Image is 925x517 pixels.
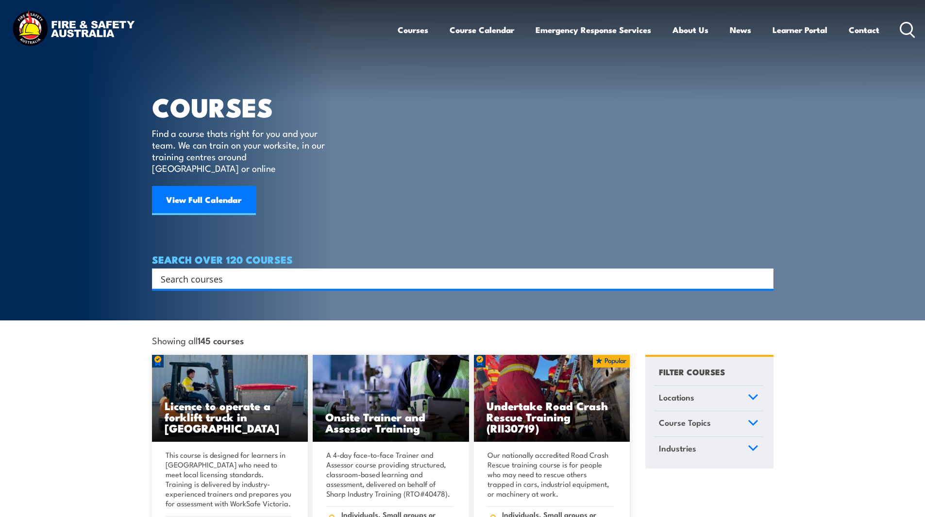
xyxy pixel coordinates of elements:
[398,17,428,43] a: Courses
[655,411,763,436] a: Course Topics
[655,386,763,411] a: Locations
[536,17,651,43] a: Emergency Response Services
[659,416,711,429] span: Course Topics
[655,437,763,462] a: Industries
[313,355,469,442] a: Onsite Trainer and Assessor Training
[152,254,774,265] h4: SEARCH OVER 120 COURSES
[450,17,514,43] a: Course Calendar
[474,355,630,442] a: Undertake Road Crash Rescue Training (RII30719)
[161,271,752,286] input: Search input
[325,411,456,434] h3: Onsite Trainer and Assessor Training
[165,400,296,434] h3: Licence to operate a forklift truck in [GEOGRAPHIC_DATA]
[659,365,725,378] h4: FILTER COURSES
[487,400,618,434] h3: Undertake Road Crash Rescue Training (RII30719)
[152,95,339,118] h1: COURSES
[488,450,614,499] p: Our nationally accredited Road Crash Rescue training course is for people who may need to rescue ...
[152,355,308,442] img: Licence to operate a forklift truck Training
[152,186,256,215] a: View Full Calendar
[730,17,751,43] a: News
[166,450,292,508] p: This course is designed for learners in [GEOGRAPHIC_DATA] who need to meet local licensing standa...
[313,355,469,442] img: Safety For Leaders
[757,272,770,285] button: Search magnifier button
[474,355,630,442] img: Road Crash Rescue Training
[773,17,827,43] a: Learner Portal
[849,17,879,43] a: Contact
[152,335,244,345] span: Showing all
[659,391,694,404] span: Locations
[198,334,244,347] strong: 145 courses
[152,127,329,174] p: Find a course thats right for you and your team. We can train on your worksite, in our training c...
[326,450,453,499] p: A 4-day face-to-face Trainer and Assessor course providing structured, classroom-based learning a...
[163,272,754,285] form: Search form
[673,17,708,43] a: About Us
[152,355,308,442] a: Licence to operate a forklift truck in [GEOGRAPHIC_DATA]
[659,442,696,455] span: Industries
